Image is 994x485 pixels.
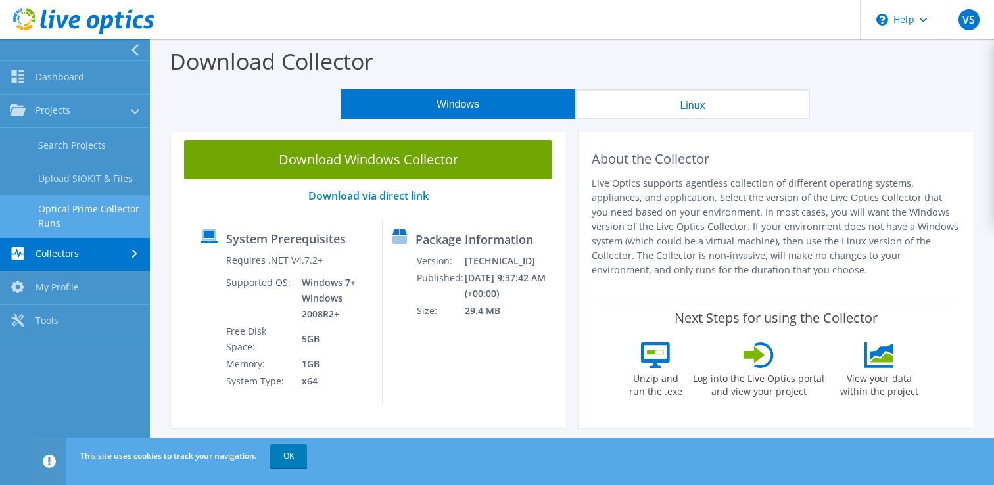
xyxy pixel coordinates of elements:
button: Windows [341,89,575,119]
button: Linux [575,89,810,119]
h2: About the Collector [592,151,960,167]
td: Free Disk Space: [225,323,291,356]
span: This site uses cookies to track your navigation. [80,450,256,461]
label: Requires .NET V4.7.2+ [226,254,323,267]
svg: \n [876,14,888,26]
label: Next Steps for using the Collector [674,310,878,326]
a: Download Windows Collector [184,140,552,179]
td: Size: [416,302,464,319]
td: Windows 7+ Windows 2008R2+ [292,274,372,323]
td: Version: [416,252,464,269]
p: Live Optics supports agentless collection of different operating systems, appliances, and applica... [592,176,960,277]
td: 1GB [292,356,372,373]
label: Log into the Live Optics portal and view your project [692,368,825,398]
label: System Prerequisites [226,232,346,245]
label: View your data within the project [832,368,926,398]
a: OK [270,444,307,468]
span: VS [958,9,980,30]
label: Unzip and run the .exe [625,368,686,398]
label: Download Collector [170,46,373,76]
td: Supported OS: [225,274,291,323]
td: [DATE] 9:37:42 AM (+00:00) [464,269,559,302]
td: 5GB [292,323,372,356]
td: Published: [416,269,464,302]
td: System Type: [225,373,291,390]
td: 29.4 MB [464,302,559,319]
td: x64 [292,373,372,390]
td: Memory: [225,356,291,373]
a: Download via direct link [308,189,429,203]
label: Package Information [415,233,533,246]
td: [TECHNICAL_ID] [464,252,559,269]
